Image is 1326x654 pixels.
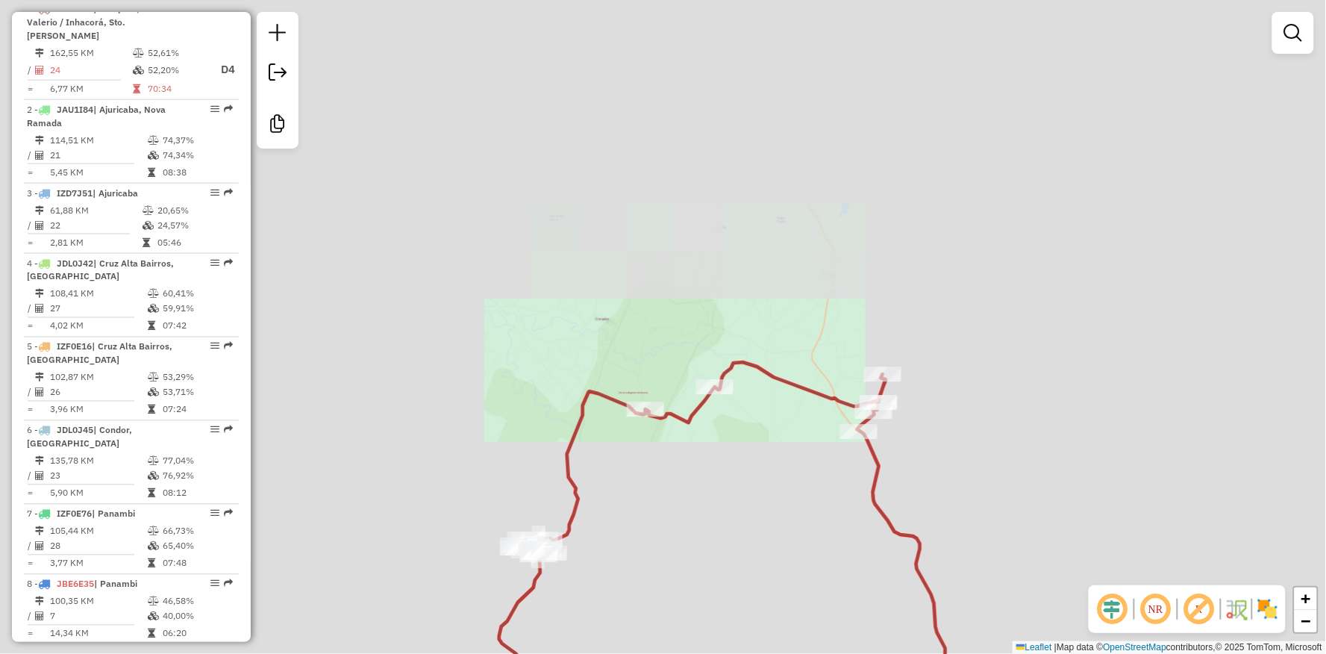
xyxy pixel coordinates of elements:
[57,104,93,115] span: JAU1I84
[49,81,132,96] td: 6,77 KM
[35,597,44,606] i: Distância Total
[35,527,44,536] i: Distância Total
[263,57,293,91] a: Exportar sessão
[143,221,154,230] i: % de utilização da cubagem
[162,148,233,163] td: 74,34%
[148,388,159,397] i: % de utilização da cubagem
[57,341,92,352] span: IZF0E16
[143,206,154,215] i: % de utilização do peso
[162,609,233,624] td: 40,00%
[148,151,159,160] i: % de utilização da cubagem
[133,49,144,57] i: % de utilização do peso
[143,238,150,247] i: Tempo total em rota
[27,218,34,233] td: /
[148,489,155,498] i: Tempo total em rota
[27,81,34,96] td: =
[27,402,34,417] td: =
[49,133,147,148] td: 114,51 KM
[49,370,147,385] td: 102,87 KM
[162,626,233,641] td: 06:20
[35,388,44,397] i: Total de Atividades
[49,385,147,400] td: 26
[27,302,34,317] td: /
[35,66,44,75] i: Total de Atividades
[27,539,34,554] td: /
[263,18,293,52] a: Nova sessão e pesquisa
[27,60,34,79] td: /
[210,105,219,113] em: Opções
[35,472,44,481] i: Total de Atividades
[49,148,147,163] td: 21
[162,539,233,554] td: 65,40%
[49,626,147,641] td: 14,34 KM
[148,629,155,638] i: Tempo total em rota
[93,187,138,199] span: | Ajuricaba
[27,609,34,624] td: /
[148,597,159,606] i: % de utilização do peso
[210,579,219,588] em: Opções
[208,61,235,78] p: D4
[57,579,94,590] span: JBE6E35
[27,258,174,282] span: | Cruz Alta Bairros, [GEOGRAPHIC_DATA]
[27,3,157,41] span: | Chiapeta, São Valerio / Inhacorá, Sto. [PERSON_NAME]
[1295,610,1317,632] a: Zoom out
[148,322,155,331] i: Tempo total em rota
[27,385,34,400] td: /
[1104,642,1167,653] a: OpenStreetMap
[1256,597,1280,621] img: Exibir/Ocultar setores
[27,319,34,334] td: =
[49,302,147,317] td: 27
[49,486,147,501] td: 5,90 KM
[1054,642,1057,653] span: |
[147,60,207,79] td: 52,20%
[49,539,147,554] td: 28
[49,524,147,539] td: 105,44 KM
[162,287,233,302] td: 60,41%
[224,258,233,267] em: Rota exportada
[157,235,232,250] td: 05:46
[162,133,233,148] td: 74,37%
[27,425,132,449] span: | Condor, [GEOGRAPHIC_DATA]
[57,258,93,269] span: JDL0J42
[49,60,132,79] td: 24
[49,469,147,484] td: 23
[148,527,159,536] i: % de utilização do peso
[1301,611,1311,630] span: −
[1301,589,1311,608] span: +
[35,290,44,299] i: Distância Total
[1181,591,1217,627] span: Exibir rótulo
[162,469,233,484] td: 76,92%
[148,373,159,382] i: % de utilização do peso
[27,235,34,250] td: =
[27,508,135,520] span: 7 -
[148,542,159,551] i: % de utilização da cubagem
[162,302,233,317] td: 59,91%
[57,508,92,520] span: IZF0E76
[27,486,34,501] td: =
[27,425,132,449] span: 6 -
[27,469,34,484] td: /
[1095,591,1130,627] span: Ocultar deslocamento
[1138,591,1174,627] span: Ocultar NR
[148,457,159,466] i: % de utilização do peso
[27,556,34,571] td: =
[27,579,137,590] span: 8 -
[27,3,157,41] span: 1 -
[162,454,233,469] td: 77,04%
[35,221,44,230] i: Total de Atividades
[224,579,233,588] em: Rota exportada
[1278,18,1308,48] a: Exibir filtros
[49,165,147,180] td: 5,45 KM
[210,509,219,518] em: Opções
[49,556,147,571] td: 3,77 KM
[157,203,232,218] td: 20,65%
[162,486,233,501] td: 08:12
[35,49,44,57] i: Distância Total
[147,46,207,60] td: 52,61%
[1295,588,1317,610] a: Zoom in
[49,235,142,250] td: 2,81 KM
[148,612,159,621] i: % de utilização da cubagem
[162,319,233,334] td: 07:42
[49,203,142,218] td: 61,88 KM
[35,136,44,145] i: Distância Total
